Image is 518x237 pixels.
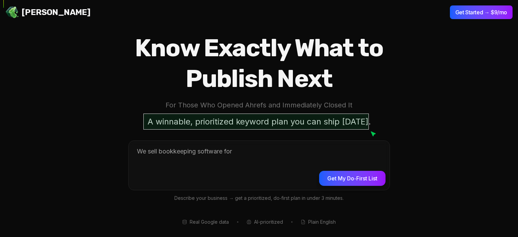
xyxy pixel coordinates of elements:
[128,194,390,202] p: Describe your business → get a prioritized, do‑first plan in under 3 minutes.
[254,219,283,225] span: AI-prioritized
[319,171,385,186] button: Get My Do‑First List
[22,7,90,18] span: [PERSON_NAME]
[308,219,336,225] span: Plain English
[143,114,375,130] p: A winnable, prioritized keyword plan you can ship [DATE].
[107,33,412,94] h1: Know Exactly What to Publish Next
[190,219,229,225] span: Real Google data
[107,100,412,111] p: For Those Who Opened Ahrefs and Immediately Closed It
[5,5,19,19] img: Jello SEO Logo
[450,5,513,19] button: Get Started → $9/mo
